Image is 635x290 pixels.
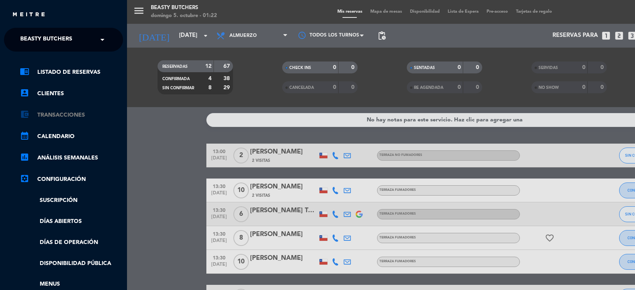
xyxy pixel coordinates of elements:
i: assessment [20,152,29,162]
i: calendar_month [20,131,29,140]
a: Disponibilidad pública [20,259,123,268]
a: account_boxClientes [20,89,123,98]
i: account_box [20,88,29,98]
span: Beasty Butchers [20,31,72,48]
i: account_balance_wallet [20,109,29,119]
a: assessmentANÁLISIS SEMANALES [20,153,123,163]
img: MEITRE [12,12,46,18]
a: Menus [20,280,123,289]
a: Configuración [20,175,123,184]
i: chrome_reader_mode [20,67,29,76]
a: calendar_monthCalendario [20,132,123,141]
a: Suscripción [20,196,123,205]
a: chrome_reader_modeListado de Reservas [20,67,123,77]
a: account_balance_walletTransacciones [20,110,123,120]
a: Días abiertos [20,217,123,226]
a: Días de Operación [20,238,123,247]
i: settings_applications [20,174,29,183]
